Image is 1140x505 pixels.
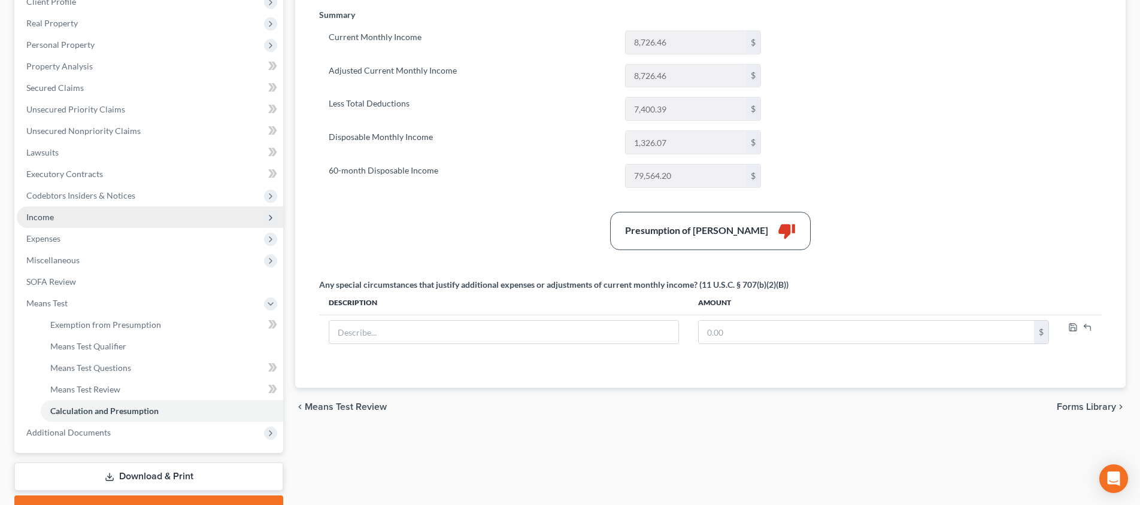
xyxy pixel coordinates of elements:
span: Means Test Review [305,402,387,412]
span: Real Property [26,18,78,28]
div: $ [746,98,760,120]
div: $ [1034,321,1048,343]
span: SOFA Review [26,276,76,287]
span: Secured Claims [26,83,84,93]
button: chevron_left Means Test Review [295,402,387,412]
span: Unsecured Priority Claims [26,104,125,114]
div: Any special circumstances that justify additional expenses or adjustments of current monthly inco... [319,279,789,291]
label: Disposable Monthly Income [323,130,619,154]
input: 0.00 [626,165,746,187]
a: Unsecured Priority Claims [17,99,283,120]
th: Amount [689,291,1059,315]
th: Description [319,291,689,315]
p: Summary [319,9,771,21]
a: Means Test Questions [41,357,283,379]
div: Presumption of [PERSON_NAME] [625,224,768,238]
span: Codebtors Insiders & Notices [26,190,135,200]
a: Download & Print [14,463,283,491]
span: Means Test Questions [50,363,131,373]
input: 0.00 [626,65,746,87]
button: Forms Library chevron_right [1057,402,1126,412]
input: 0.00 [626,98,746,120]
a: Means Test Qualifier [41,336,283,357]
span: Income [26,212,54,222]
span: Additional Documents [26,427,111,437]
span: Means Test Review [50,384,120,394]
span: Forms Library [1057,402,1116,412]
a: Lawsuits [17,142,283,163]
a: Means Test Review [41,379,283,400]
span: Lawsuits [26,147,59,157]
span: Unsecured Nonpriority Claims [26,126,141,136]
input: 0.00 [626,131,746,154]
label: Current Monthly Income [323,31,619,54]
a: Exemption from Presumption [41,314,283,336]
span: Expenses [26,233,60,244]
a: Unsecured Nonpriority Claims [17,120,283,142]
input: 0.00 [699,321,1034,343]
i: thumb_down [778,222,796,240]
i: chevron_left [295,402,305,412]
div: $ [746,31,760,54]
a: Property Analysis [17,56,283,77]
span: Personal Property [26,39,95,50]
span: Exemption from Presumption [50,320,161,330]
div: $ [746,65,760,87]
label: 60-month Disposable Income [323,164,619,188]
input: 0.00 [626,31,746,54]
label: Adjusted Current Monthly Income [323,64,619,88]
label: Less Total Deductions [323,97,619,121]
span: Means Test [26,298,68,308]
a: SOFA Review [17,271,283,293]
div: $ [746,165,760,187]
span: Means Test Qualifier [50,341,126,351]
a: Secured Claims [17,77,283,99]
span: Calculation and Presumption [50,406,159,416]
span: Miscellaneous [26,255,80,265]
input: Describe... [329,321,678,343]
div: Open Intercom Messenger [1099,464,1128,493]
a: Executory Contracts [17,163,283,185]
span: Property Analysis [26,61,93,71]
i: chevron_right [1116,402,1126,412]
span: Executory Contracts [26,169,103,179]
a: Calculation and Presumption [41,400,283,422]
div: $ [746,131,760,154]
